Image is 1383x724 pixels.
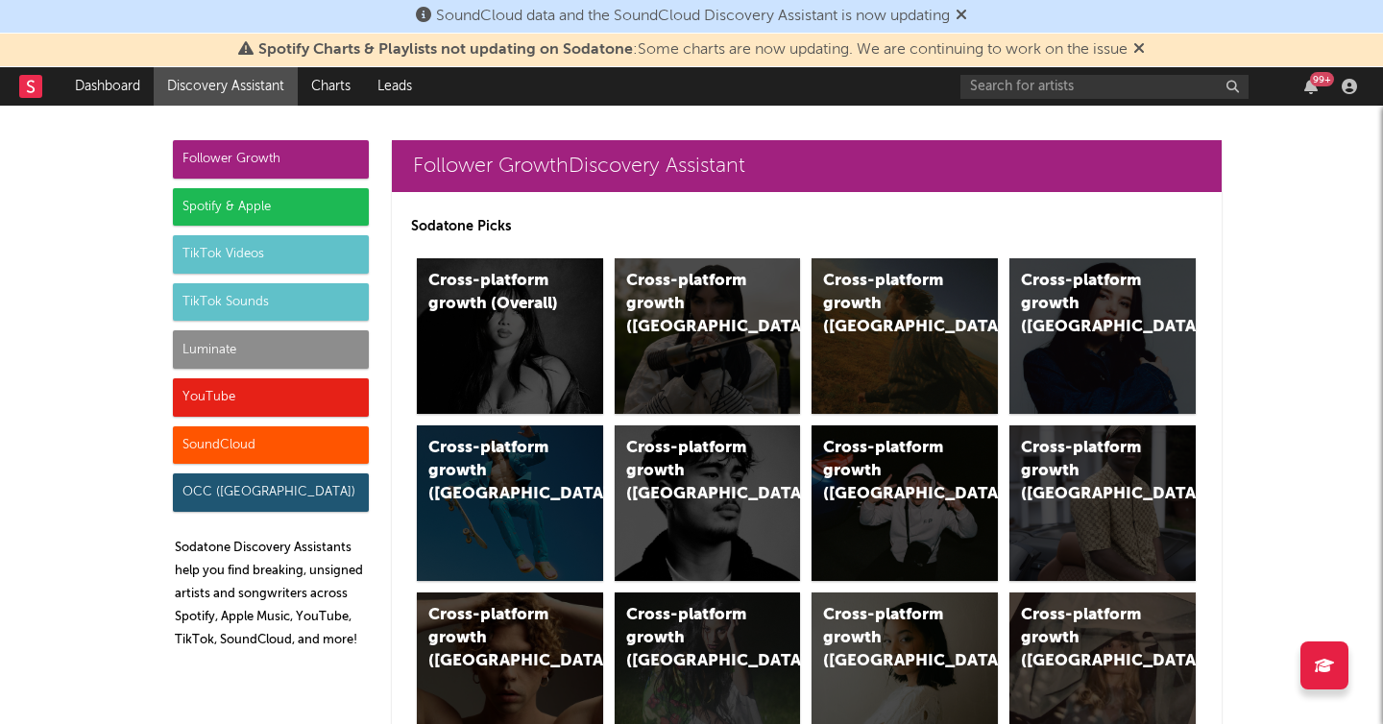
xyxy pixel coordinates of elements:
[173,378,369,417] div: YouTube
[258,42,633,58] span: Spotify Charts & Playlists not updating on Sodatone
[626,437,757,506] div: Cross-platform growth ([GEOGRAPHIC_DATA])
[61,67,154,106] a: Dashboard
[428,270,559,316] div: Cross-platform growth (Overall)
[173,188,369,227] div: Spotify & Apple
[364,67,425,106] a: Leads
[428,604,559,673] div: Cross-platform growth ([GEOGRAPHIC_DATA])
[1021,604,1152,673] div: Cross-platform growth ([GEOGRAPHIC_DATA])
[615,258,801,414] a: Cross-platform growth ([GEOGRAPHIC_DATA])
[1310,72,1334,86] div: 99 +
[173,473,369,512] div: OCC ([GEOGRAPHIC_DATA])
[956,9,967,24] span: Dismiss
[960,75,1249,99] input: Search for artists
[615,425,801,581] a: Cross-platform growth ([GEOGRAPHIC_DATA])
[173,330,369,369] div: Luminate
[392,140,1222,192] a: Follower GrowthDiscovery Assistant
[173,140,369,179] div: Follower Growth
[258,42,1128,58] span: : Some charts are now updating. We are continuing to work on the issue
[1304,79,1318,94] button: 99+
[1133,42,1145,58] span: Dismiss
[1021,270,1152,339] div: Cross-platform growth ([GEOGRAPHIC_DATA])
[823,604,954,673] div: Cross-platform growth ([GEOGRAPHIC_DATA])
[173,283,369,322] div: TikTok Sounds
[173,426,369,465] div: SoundCloud
[1009,425,1196,581] a: Cross-platform growth ([GEOGRAPHIC_DATA])
[298,67,364,106] a: Charts
[1021,437,1152,506] div: Cross-platform growth ([GEOGRAPHIC_DATA])
[411,215,1202,238] p: Sodatone Picks
[823,270,954,339] div: Cross-platform growth ([GEOGRAPHIC_DATA])
[417,425,603,581] a: Cross-platform growth ([GEOGRAPHIC_DATA])
[428,437,559,506] div: Cross-platform growth ([GEOGRAPHIC_DATA])
[812,258,998,414] a: Cross-platform growth ([GEOGRAPHIC_DATA])
[1009,258,1196,414] a: Cross-platform growth ([GEOGRAPHIC_DATA])
[154,67,298,106] a: Discovery Assistant
[626,270,757,339] div: Cross-platform growth ([GEOGRAPHIC_DATA])
[823,437,954,506] div: Cross-platform growth ([GEOGRAPHIC_DATA]/GSA)
[175,537,369,652] p: Sodatone Discovery Assistants help you find breaking, unsigned artists and songwriters across Spo...
[173,235,369,274] div: TikTok Videos
[626,604,757,673] div: Cross-platform growth ([GEOGRAPHIC_DATA])
[417,258,603,414] a: Cross-platform growth (Overall)
[436,9,950,24] span: SoundCloud data and the SoundCloud Discovery Assistant is now updating
[812,425,998,581] a: Cross-platform growth ([GEOGRAPHIC_DATA]/GSA)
